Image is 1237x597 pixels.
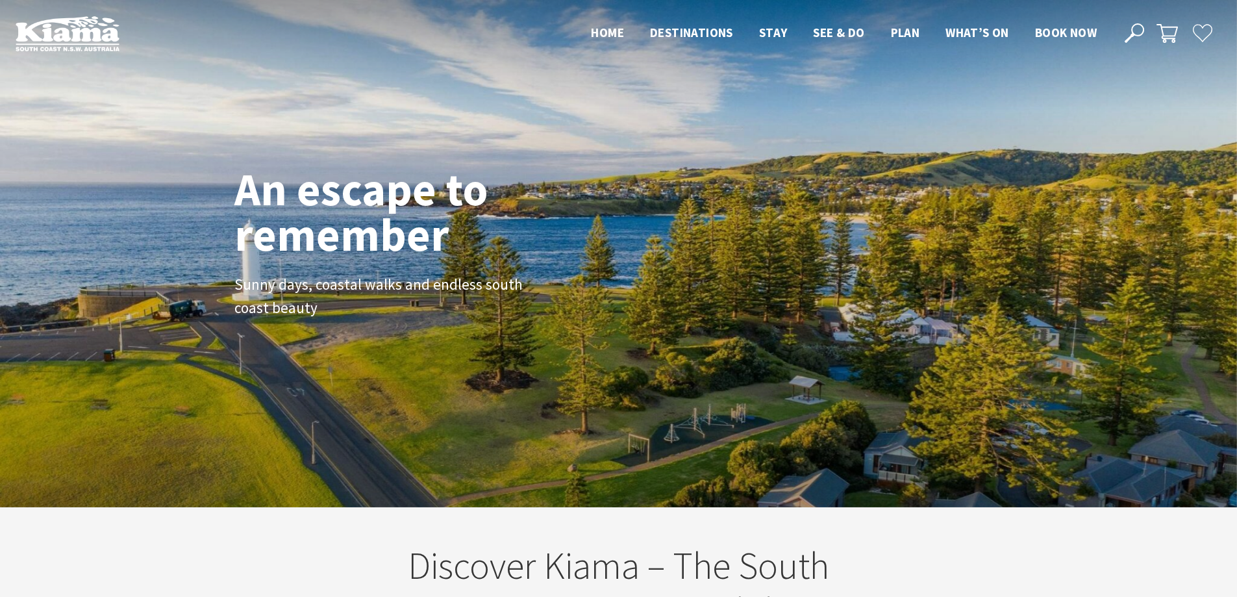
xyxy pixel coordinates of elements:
[813,25,864,40] span: See & Do
[1035,25,1097,40] span: Book now
[650,25,733,40] span: Destinations
[578,23,1110,44] nav: Main Menu
[16,16,119,51] img: Kiama Logo
[891,25,920,40] span: Plan
[945,25,1009,40] span: What’s On
[591,25,624,40] span: Home
[234,273,527,321] p: Sunny days, coastal walks and endless south coast beauty
[234,166,592,257] h1: An escape to remember
[759,25,788,40] span: Stay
